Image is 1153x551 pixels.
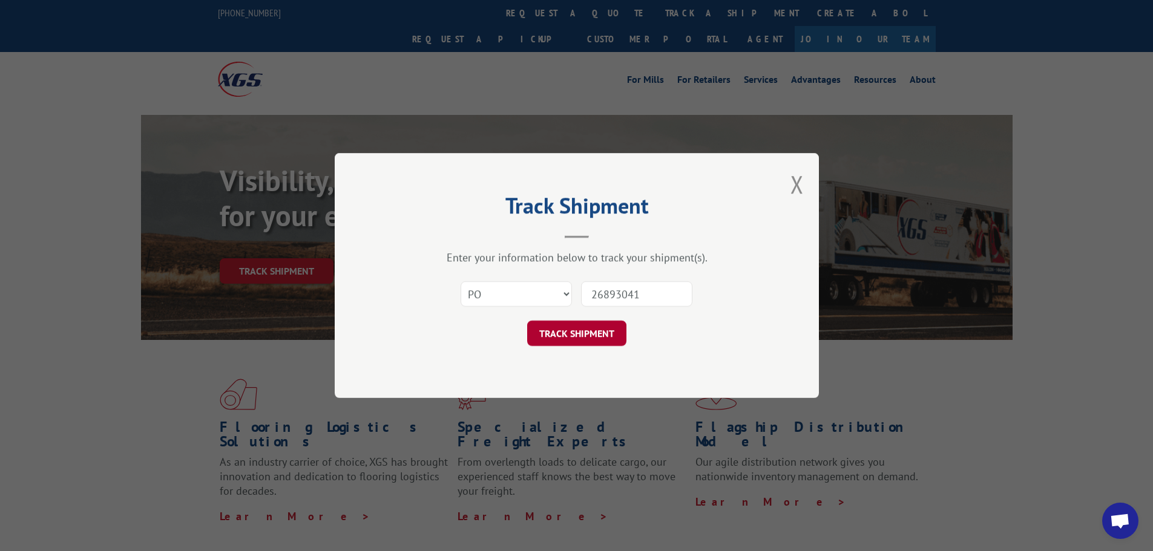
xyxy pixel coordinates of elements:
input: Number(s) [581,281,692,307]
div: Open chat [1102,503,1138,539]
button: TRACK SHIPMENT [527,321,626,346]
button: Close modal [790,168,804,200]
div: Enter your information below to track your shipment(s). [395,250,758,264]
h2: Track Shipment [395,197,758,220]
